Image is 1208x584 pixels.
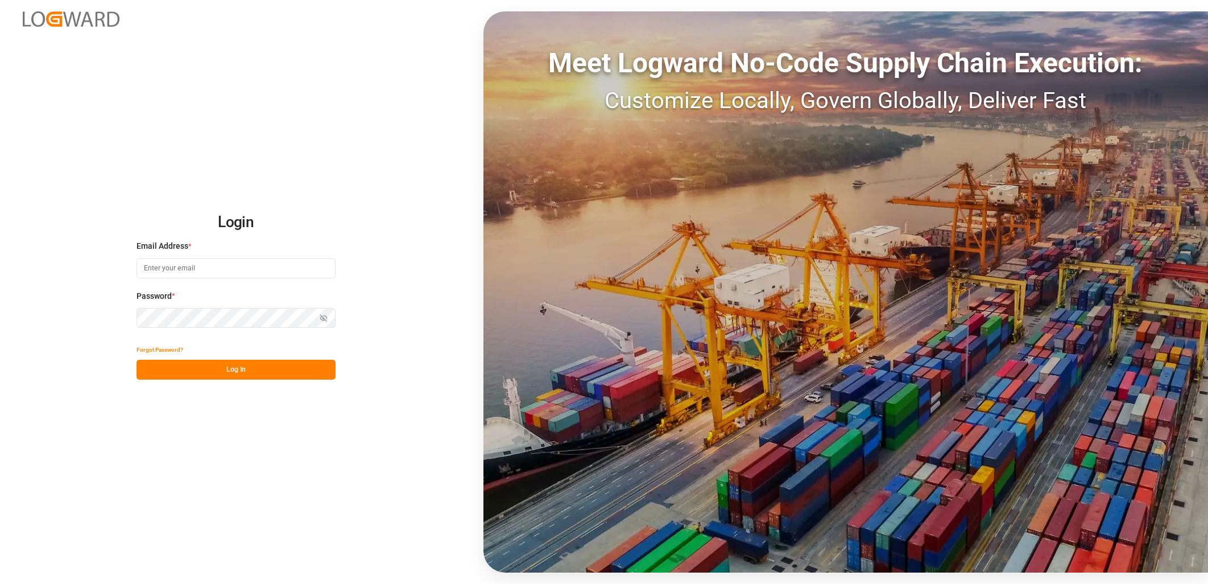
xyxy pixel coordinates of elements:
[23,11,119,27] img: Logward_new_orange.png
[136,258,336,278] input: Enter your email
[136,290,172,302] span: Password
[483,84,1208,118] div: Customize Locally, Govern Globally, Deliver Fast
[483,43,1208,84] div: Meet Logward No-Code Supply Chain Execution:
[136,340,183,360] button: Forgot Password?
[136,240,188,252] span: Email Address
[136,204,336,241] h2: Login
[136,360,336,380] button: Log In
